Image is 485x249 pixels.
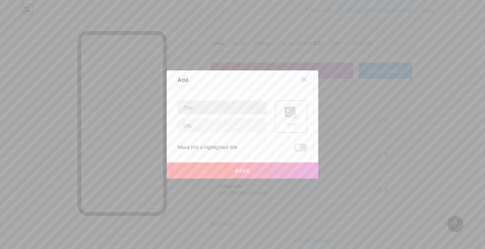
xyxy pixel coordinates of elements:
div: Make this a highlighted link [177,144,237,152]
div: Picture [285,122,298,127]
span: Save [235,168,250,174]
div: Add [177,76,188,84]
input: Title [178,101,267,114]
input: URL [178,119,267,132]
button: Save [167,162,318,179]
